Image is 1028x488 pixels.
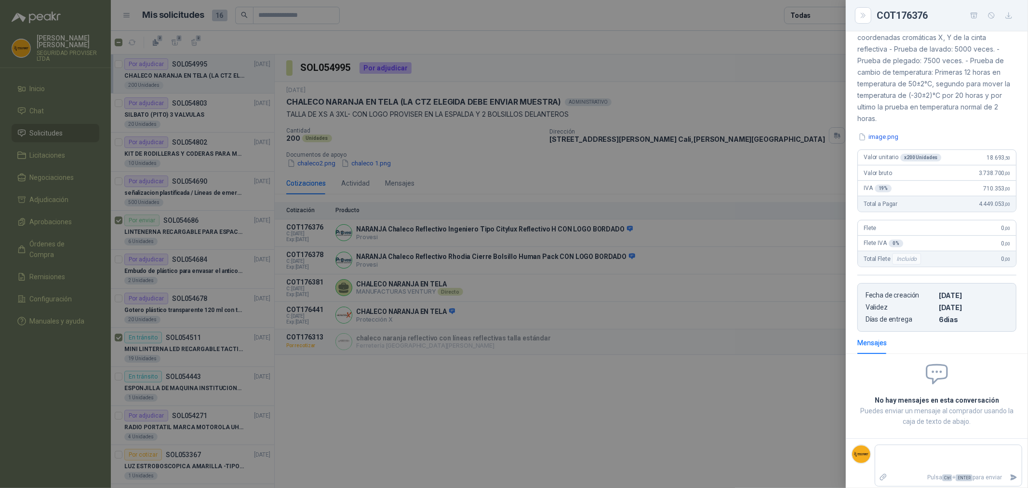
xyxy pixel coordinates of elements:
[857,395,1016,406] h2: No hay mensajes en esta conversación
[939,291,1008,299] p: [DATE]
[1001,256,1010,262] span: 0
[857,338,887,348] div: Mensajes
[956,474,973,481] span: ENTER
[864,253,923,265] span: Total Flete
[939,303,1008,312] p: [DATE]
[866,303,935,312] p: Validez
[983,185,1010,192] span: 710.353
[1004,155,1010,161] span: ,50
[889,240,903,247] div: 0 %
[864,170,892,176] span: Valor bruto
[987,154,1010,161] span: 18.693
[852,445,870,463] img: Company Logo
[864,240,903,247] span: Flete IVA
[1004,202,1010,207] span: ,00
[866,291,935,299] p: Fecha de creación
[1004,257,1010,262] span: ,00
[864,154,941,162] span: Valor unitario
[857,10,869,21] button: Close
[864,225,876,231] span: Flete
[857,406,1016,427] p: Puedes enviar un mensaje al comprador usando la caja de texto de abajo.
[866,315,935,324] p: Días de entrega
[939,315,1008,324] p: 6 dias
[979,170,1010,176] span: 3.738.700
[1006,469,1022,486] button: Enviar
[875,469,892,486] label: Adjuntar archivos
[877,8,1016,23] div: COT176376
[1004,226,1010,231] span: ,00
[1004,241,1010,246] span: ,00
[892,253,921,265] div: Incluido
[942,474,952,481] span: Ctrl
[1004,186,1010,191] span: ,00
[900,154,941,162] div: x 200 Unidades
[1004,171,1010,176] span: ,00
[979,201,1010,207] span: 4.449.053
[1001,225,1010,231] span: 0
[864,185,892,192] span: IVA
[864,201,897,207] span: Total a Pagar
[1001,240,1010,247] span: 0
[892,469,1006,486] p: Pulsa + para enviar
[875,185,892,192] div: 19 %
[857,132,899,142] button: image.png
